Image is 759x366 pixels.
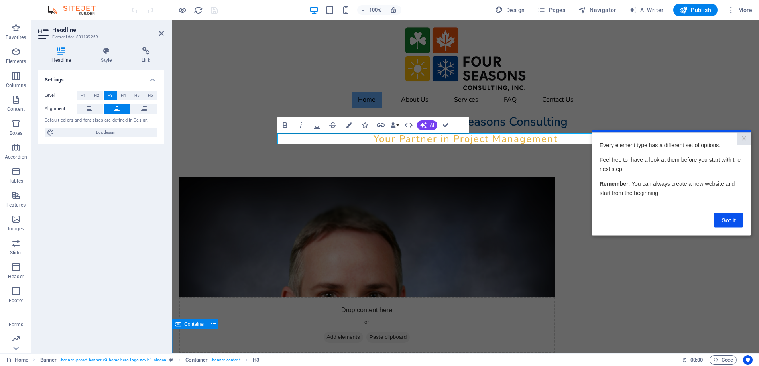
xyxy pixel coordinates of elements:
span: H6 [148,91,153,100]
h4: Headline [38,47,88,64]
span: H5 [134,91,140,100]
button: Publish [673,4,718,16]
h4: Style [88,47,128,64]
span: . banner-content [211,355,240,365]
span: AI Writer [629,6,664,14]
p: Tables [9,178,23,184]
span: Publish [680,6,711,14]
span: Container [184,322,205,327]
p: Header [8,274,24,280]
span: More [727,6,752,14]
p: Content [7,106,25,112]
span: AI [430,123,434,128]
span: Click to select. Double-click to edit [40,355,57,365]
span: : [696,357,697,363]
nav: breadcrumb [40,355,259,365]
img: Editor Logo [46,5,106,15]
a: Close modal [146,2,159,15]
span: H4 [121,91,126,100]
p: Footer [9,297,23,304]
i: On resize automatically adjust zoom level to fit chosen device. [390,6,397,14]
p: Images [8,226,24,232]
button: H6 [144,91,157,100]
h4: Settings [38,70,164,85]
button: Code [710,355,737,365]
button: Strikethrough [325,117,340,133]
button: Data Bindings [389,117,400,133]
p: Favorites [6,34,26,41]
h6: Session time [682,355,703,365]
h2: Headline [52,26,164,33]
button: AI [417,120,437,130]
a: Got it [122,83,151,97]
button: Underline (⌘U) [309,117,324,133]
button: Italic (⌘I) [293,117,309,133]
button: Bold (⌘B) [277,117,293,133]
button: Usercentrics [743,355,753,365]
div: Default colors and font sizes are defined in Design. [45,117,157,124]
button: reload [193,5,203,15]
button: Colors [341,117,356,133]
span: Navigator [578,6,616,14]
button: Pages [534,4,568,16]
button: Design [492,4,528,16]
span: Remember [8,50,37,57]
button: H3 [104,91,117,100]
button: More [724,4,755,16]
h4: Link [128,47,164,64]
span: Paste clipboard [194,312,238,323]
span: H3 [108,91,113,100]
span: 00 00 [690,355,703,365]
span: Edit design [57,128,155,137]
button: H5 [130,91,144,100]
p: Slider [10,250,22,256]
button: Click here to leave preview mode and continue editing [177,5,187,15]
span: Your Partner in Project Management [201,112,386,125]
h3: Element #ed-831139269 [52,33,148,41]
span: Feel free to have a look at them before you start with the next step. [8,26,149,41]
span: H2 [94,91,99,100]
span: H1 [81,91,86,100]
span: : You can always create a new website and start from the beginning. [8,50,143,65]
i: Reload page [194,6,203,15]
button: Confirm (⌘+⏎) [438,117,453,133]
div: Design (Ctrl+Alt+Y) [492,4,528,16]
button: Link [373,117,388,133]
span: Pages [537,6,565,14]
p: Boxes [10,130,23,136]
p: Forms [9,321,23,328]
button: Icons [357,117,372,133]
label: Alignment [45,104,77,114]
span: Every element type has a different set of options. [8,12,129,18]
button: Edit design [45,128,157,137]
span: . banner .preset-banner-v3-home-hero-logo-nav-h1-slogan [60,355,166,365]
span: Click to select. Double-click to edit [185,355,208,365]
button: H2 [90,91,103,100]
label: Level [45,91,77,100]
a: Drop content hereorAdd elementsPaste clipboard [6,277,383,334]
button: AI Writer [626,4,667,16]
div: Drop content here [6,277,383,334]
p: Columns [6,82,26,89]
button: 100% [357,5,385,15]
p: Accordion [5,154,27,160]
button: HTML [401,117,416,133]
button: Navigator [575,4,619,16]
h6: 100% [369,5,382,15]
span: Click to select. Double-click to edit [253,355,259,365]
span: Design [495,6,525,14]
button: H4 [117,91,130,100]
span: Code [713,355,733,365]
p: Elements [6,58,26,65]
a: Click to cancel selection. Double-click to open Pages [6,355,28,365]
i: This element is a customizable preset [169,358,173,362]
button: H1 [77,91,90,100]
span: Add elements [151,312,191,323]
p: Features [6,202,26,208]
